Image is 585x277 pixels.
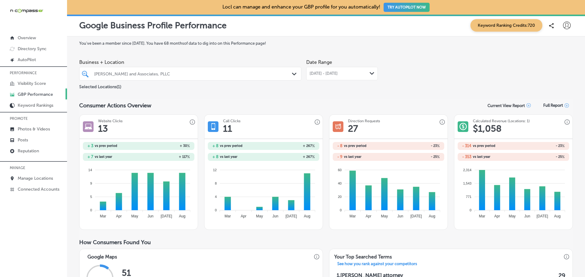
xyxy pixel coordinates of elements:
tspan: Apr [116,214,122,218]
span: vs last year [220,155,237,158]
h2: - 9 [337,154,342,159]
h3: Calculated Revenue (Locations: 1) [473,119,530,123]
p: Manage Locations [18,176,53,181]
h1: $ 1,058 [473,123,502,134]
tspan: Aug [554,214,561,218]
span: % [312,155,315,159]
tspan: Aug [304,214,310,218]
tspan: 4 [215,195,217,199]
tspan: 14 [88,168,92,171]
p: Reputation [18,148,39,154]
tspan: Jun [397,214,403,218]
h3: Direction Requests [348,119,380,123]
span: vs last year [473,155,490,158]
tspan: May [131,214,138,218]
h2: + 3 [87,144,93,148]
h1: 27 [348,123,358,134]
p: Posts [18,137,28,143]
h2: - 25 [513,155,565,159]
tspan: 0 [340,208,342,212]
span: vs prev period [220,144,243,147]
span: [DATE] - [DATE] [310,71,338,76]
span: % [562,144,565,148]
tspan: Apr [241,214,246,218]
tspan: [DATE] [161,214,172,218]
p: Overview [18,35,36,40]
tspan: 9 [90,182,92,185]
span: % [312,144,315,148]
tspan: 60 [338,168,342,171]
tspan: Apr [366,214,371,218]
h2: + 267 [264,144,315,148]
tspan: 2,314 [463,168,472,171]
tspan: May [509,214,516,218]
tspan: 20 [338,195,342,199]
h1: 13 [98,123,108,134]
tspan: Apr [494,214,500,218]
h2: + 267 [264,155,315,159]
h2: - 23 [513,144,565,148]
tspan: 40 [338,182,342,185]
p: Connected Accounts [18,187,59,192]
p: Directory Sync [18,46,47,51]
span: % [187,155,190,159]
tspan: Aug [179,214,186,218]
tspan: [DATE] [285,214,297,218]
tspan: Jun [524,214,530,218]
tspan: 12 [213,168,217,171]
label: You've been a member since [DATE] . You have 68 months of data to dig into on this Performance page! [79,41,573,46]
span: vs prev period [95,144,117,147]
tspan: 1,543 [463,182,472,185]
h2: - 353 [462,154,471,159]
h2: - 23 [388,144,440,148]
span: Consumer Actions Overview [79,102,151,109]
tspan: May [256,214,263,218]
tspan: 771 [466,195,471,199]
tspan: Jun [148,214,154,218]
tspan: Mar [479,214,485,218]
h3: Your Top Searched Terms [329,249,397,261]
p: Selected Locations ( 1 ) [79,82,121,89]
h2: + 117 [139,155,190,159]
tspan: Jun [272,214,278,218]
p: Keyword Rankings [18,103,53,108]
h2: - 25 [388,155,440,159]
span: % [187,144,190,148]
span: vs prev period [473,144,495,147]
h2: + 30 [139,144,190,148]
h2: + 7 [87,154,93,159]
h2: - 314 [462,144,471,148]
p: Visibility Score [18,81,46,86]
tspan: 0 [470,208,471,212]
span: vs prev period [344,144,367,147]
button: TRY AUTOPILOT NOW [384,3,430,12]
tspan: May [381,214,388,218]
p: GBP Performance [18,92,53,97]
h2: + 8 [212,154,218,159]
tspan: [DATE] [537,214,548,218]
a: See how you rank against your competitors [332,261,422,268]
tspan: 8 [215,182,217,185]
img: 660ab0bf-5cc7-4cb8-ba1c-48b5ae0f18e60NCTV_CLogo_TV_Black_-500x88.png [10,8,43,14]
tspan: Mar [100,214,106,218]
tspan: Mar [225,214,231,218]
span: Full Report [543,103,563,108]
span: % [437,155,440,159]
h3: Google Maps [83,249,122,261]
h2: + 8 [212,144,218,148]
span: % [562,155,565,159]
tspan: Mar [349,214,356,218]
h2: - 8 [337,144,342,148]
label: Date Range [306,59,332,65]
tspan: Aug [429,214,435,218]
tspan: 5 [90,195,92,199]
h3: Website Clicks [98,119,122,123]
h1: 11 [223,123,232,134]
p: Photos & Videos [18,126,50,132]
div: [PERSON_NAME] and Associates, PLLC [94,71,292,76]
tspan: 0 [90,208,92,212]
p: Google Business Profile Performance [79,20,227,30]
span: vs last year [95,155,112,158]
h3: Call Clicks [223,119,240,123]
